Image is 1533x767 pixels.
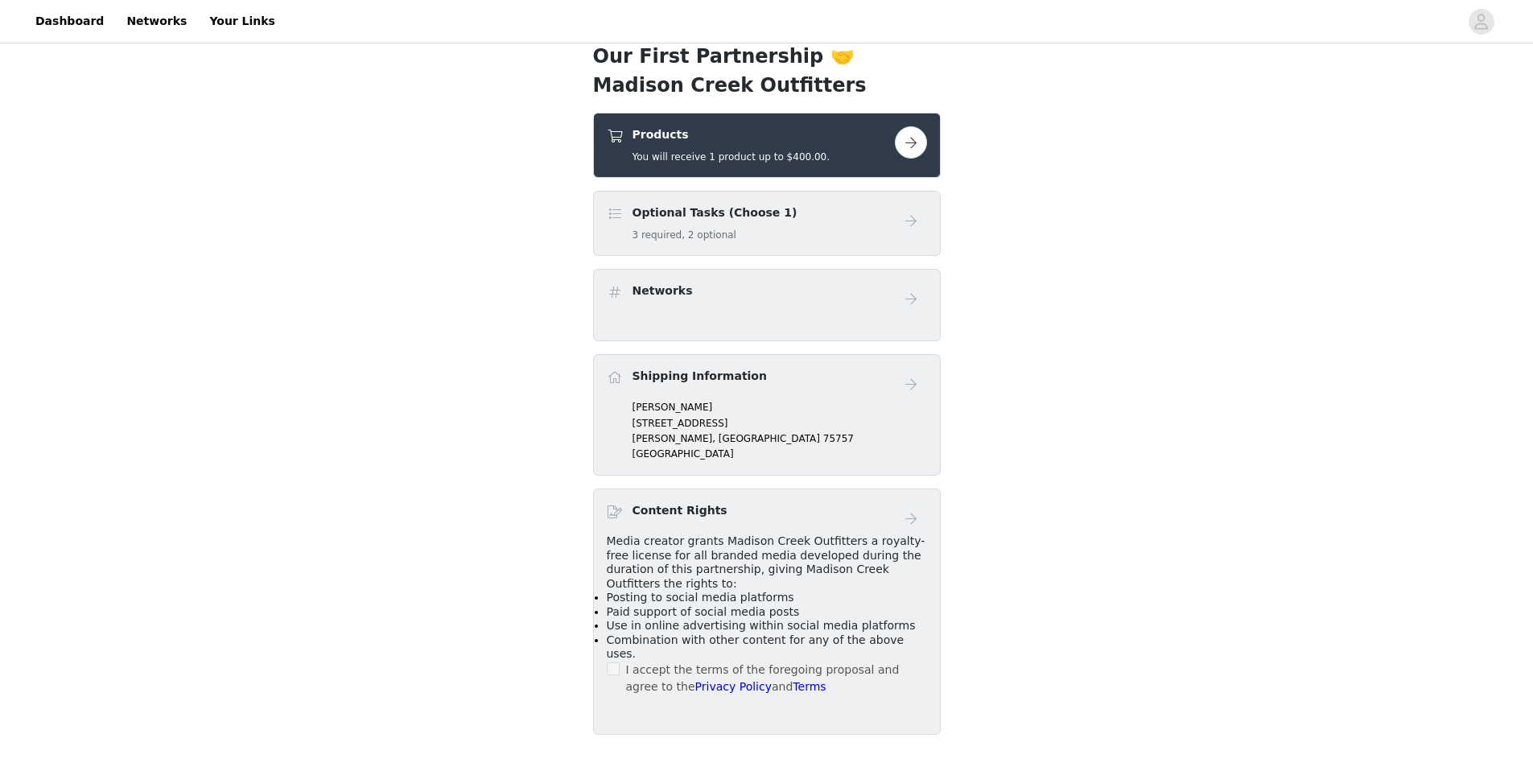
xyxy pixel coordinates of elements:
a: Privacy Policy [695,680,772,693]
p: I accept the terms of the foregoing proposal and agree to the and [626,662,927,695]
p: [STREET_ADDRESS] [633,416,927,431]
h5: You will receive 1 product up to $400.00. [633,150,830,164]
span: [GEOGRAPHIC_DATA] [719,433,820,444]
span: Use in online advertising within social media platforms [607,619,916,632]
h4: Products [633,126,830,143]
span: Media creator grants Madison Creek Outfitters a royalty-free license for all branded media develo... [607,534,925,590]
h4: Optional Tasks (Choose 1) [633,204,797,221]
h4: Content Rights [633,502,727,519]
div: Content Rights [593,489,941,735]
a: Networks [117,3,196,39]
span: Posting to social media platforms [607,591,794,604]
a: Your Links [200,3,285,39]
h5: 3 required, 2 optional [633,228,797,242]
a: Dashboard [26,3,113,39]
p: [PERSON_NAME] [633,400,927,414]
span: Combination with other content for any of the above uses. [607,633,905,661]
p: [GEOGRAPHIC_DATA] [633,447,927,461]
div: Networks [593,269,941,341]
div: Optional Tasks (Choose 1) [593,191,941,256]
span: [PERSON_NAME], [633,433,716,444]
h1: Our First Partnership 🤝 Madison Creek Outfitters [593,42,941,100]
a: Terms [793,680,826,693]
div: Products [593,113,941,178]
span: 75757 [823,433,854,444]
div: avatar [1473,9,1489,35]
div: Shipping Information [593,354,941,476]
span: Paid support of social media posts [607,605,800,618]
h4: Networks [633,282,693,299]
h4: Shipping Information [633,368,767,385]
